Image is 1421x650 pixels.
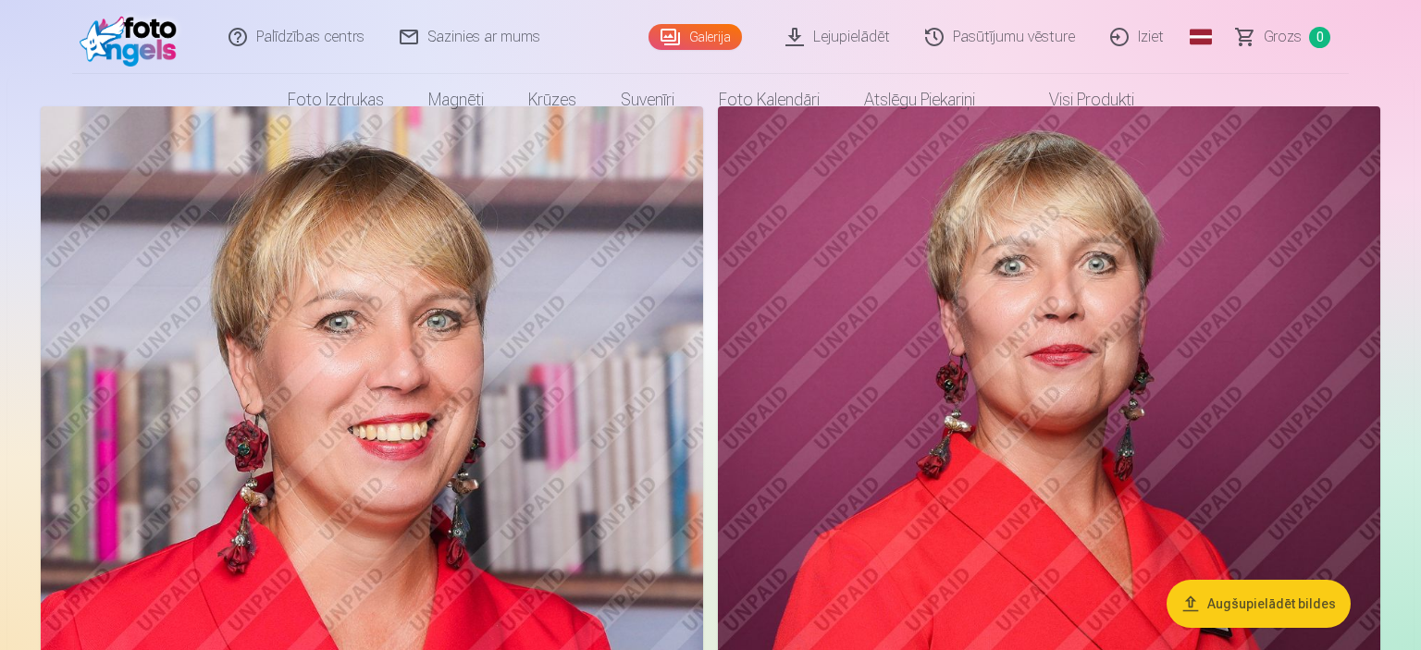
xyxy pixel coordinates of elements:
[697,74,842,126] a: Foto kalendāri
[599,74,697,126] a: Suvenīri
[1167,580,1351,628] button: Augšupielādēt bildes
[506,74,599,126] a: Krūzes
[266,74,406,126] a: Foto izdrukas
[1309,27,1330,48] span: 0
[1264,26,1302,48] span: Grozs
[80,7,186,67] img: /fa1
[842,74,997,126] a: Atslēgu piekariņi
[406,74,506,126] a: Magnēti
[649,24,742,50] a: Galerija
[997,74,1156,126] a: Visi produkti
